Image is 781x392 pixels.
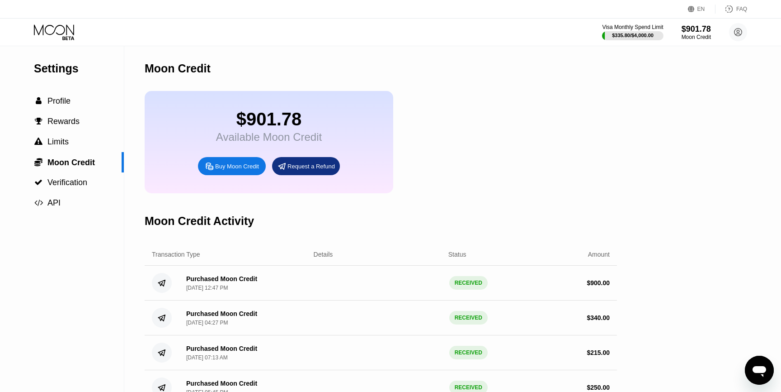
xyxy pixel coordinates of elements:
[34,158,42,167] span: 
[35,117,42,125] span: 
[697,6,705,12] div: EN
[186,354,228,361] div: [DATE] 07:13 AM
[186,345,257,352] div: Purchased Moon Credit
[682,24,711,34] div: $901.78
[215,163,259,170] div: Buy Moon Credit
[682,24,711,40] div: $901.78Moon Credit
[47,178,87,187] span: Verification
[47,158,95,167] span: Moon Credit
[587,384,610,391] div: $ 250.00
[682,34,711,40] div: Moon Credit
[448,251,466,258] div: Status
[34,62,124,75] div: Settings
[186,285,228,291] div: [DATE] 12:47 PM
[587,349,610,356] div: $ 215.00
[34,117,43,125] div: 
[449,276,488,290] div: RECEIVED
[216,131,322,143] div: Available Moon Credit
[688,5,715,14] div: EN
[314,251,333,258] div: Details
[587,279,610,287] div: $ 900.00
[186,275,257,282] div: Purchased Moon Credit
[186,320,228,326] div: [DATE] 04:27 PM
[34,199,43,207] span: 
[152,251,200,258] div: Transaction Type
[47,137,69,146] span: Limits
[34,138,42,146] span: 
[588,251,610,258] div: Amount
[47,198,61,207] span: API
[34,178,42,186] span: 
[145,215,254,228] div: Moon Credit Activity
[736,6,747,12] div: FAQ
[449,346,488,359] div: RECEIVED
[34,97,43,105] div: 
[47,96,71,105] span: Profile
[587,314,610,321] div: $ 340.00
[186,380,257,387] div: Purchased Moon Credit
[287,163,335,170] div: Request a Refund
[715,5,747,14] div: FAQ
[186,310,257,317] div: Purchased Moon Credit
[745,356,774,385] iframe: Button to launch messaging window
[145,62,211,75] div: Moon Credit
[612,33,654,38] div: $335.80 / $4,000.00
[449,311,488,325] div: RECEIVED
[602,24,663,30] div: Visa Monthly Spend Limit
[198,157,266,175] div: Buy Moon Credit
[216,109,322,129] div: $901.78
[47,117,80,126] span: Rewards
[602,24,663,40] div: Visa Monthly Spend Limit$335.80/$4,000.00
[272,157,340,175] div: Request a Refund
[36,97,42,105] span: 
